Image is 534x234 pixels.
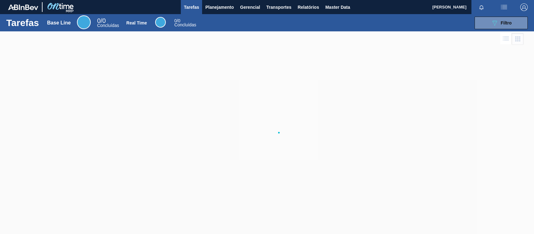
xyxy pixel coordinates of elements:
[501,20,512,25] span: Filtro
[97,23,119,28] span: Concluídas
[174,19,196,27] div: Real Time
[97,17,106,24] span: / 0
[174,18,180,23] span: / 0
[471,3,491,12] button: Notificações
[174,18,177,23] span: 0
[6,19,39,26] h1: Tarefas
[520,3,528,11] img: Logout
[8,4,38,10] img: TNhmsLtSVTkK8tSr43FrP2fwEKptu5GPRR3wAAAABJRU5ErkJggg==
[184,3,199,11] span: Tarefas
[325,3,350,11] span: Master Data
[240,3,260,11] span: Gerencial
[475,17,528,29] button: Filtro
[126,20,147,25] div: Real Time
[205,3,234,11] span: Planejamento
[266,3,291,11] span: Transportes
[97,18,119,28] div: Base Line
[77,15,91,29] div: Base Line
[174,22,196,27] span: Concluídas
[47,20,71,26] div: Base Line
[500,3,508,11] img: userActions
[155,17,166,28] div: Real Time
[298,3,319,11] span: Relatórios
[97,17,100,24] span: 0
